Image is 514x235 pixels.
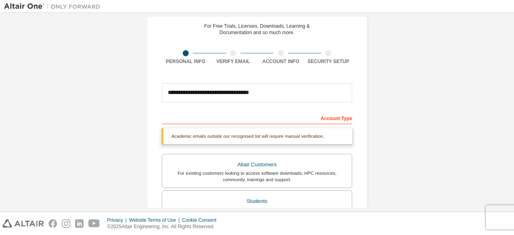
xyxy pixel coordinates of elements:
[204,23,310,36] div: For Free Trials, Licenses, Downloads, Learning & Documentation and so much more.
[162,58,210,65] div: Personal Info
[167,170,347,183] div: For existing customers looking to access software downloads, HPC resources, community, trainings ...
[182,217,221,223] div: Cookie Consent
[305,58,353,65] div: Security Setup
[210,58,257,65] div: Verify Email
[162,111,352,124] div: Account Type
[49,219,57,228] img: facebook.svg
[162,128,352,144] div: Academic emails outside our recognised list will require manual verification.
[62,219,70,228] img: instagram.svg
[257,58,305,65] div: Account Info
[167,207,347,220] div: For currently enrolled students looking to access the free Altair Student Edition bundle and all ...
[107,223,221,230] p: © 2025 Altair Engineering, Inc. All Rights Reserved.
[75,219,84,228] img: linkedin.svg
[4,2,104,10] img: Altair One
[167,159,347,170] div: Altair Customers
[88,219,100,228] img: youtube.svg
[107,217,129,223] div: Privacy
[129,217,182,223] div: Website Terms of Use
[167,196,347,207] div: Students
[195,8,319,18] div: Create an Altair One Account
[2,219,44,228] img: altair_logo.svg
